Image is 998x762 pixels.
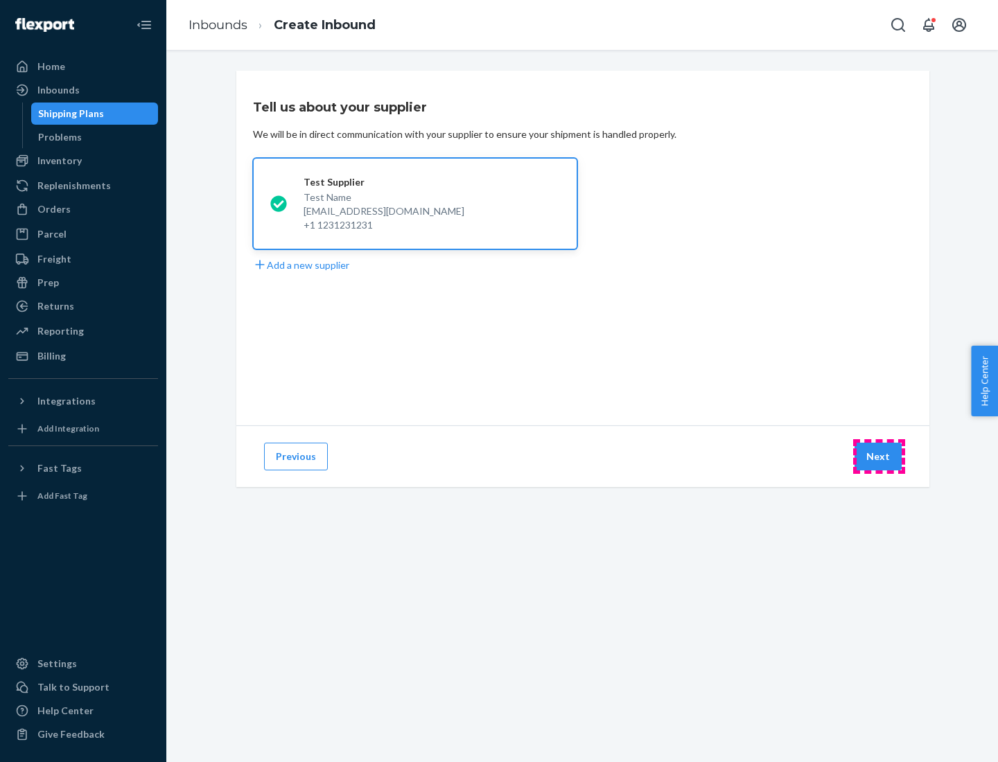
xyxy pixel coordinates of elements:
a: Add Integration [8,418,158,440]
button: Open account menu [945,11,973,39]
div: Parcel [37,227,67,241]
a: Billing [8,345,158,367]
div: Replenishments [37,179,111,193]
div: Fast Tags [37,461,82,475]
a: Inbounds [8,79,158,101]
a: Freight [8,248,158,270]
div: Give Feedback [37,727,105,741]
a: Home [8,55,158,78]
img: Flexport logo [15,18,74,32]
a: Inbounds [189,17,247,33]
button: Fast Tags [8,457,158,479]
a: Parcel [8,223,158,245]
div: Talk to Support [37,680,110,694]
a: Problems [31,126,159,148]
div: Freight [37,252,71,266]
button: Add a new supplier [253,258,349,272]
div: Settings [37,657,77,671]
div: Orders [37,202,71,216]
button: Next [855,443,902,470]
a: Replenishments [8,175,158,197]
button: Integrations [8,390,158,412]
a: Orders [8,198,158,220]
ol: breadcrumbs [177,5,387,46]
a: Inventory [8,150,158,172]
button: Give Feedback [8,723,158,745]
div: Add Fast Tag [37,490,87,502]
button: Open notifications [915,11,943,39]
div: Home [37,60,65,73]
a: Returns [8,295,158,317]
a: Add Fast Tag [8,485,158,507]
a: Shipping Plans [31,103,159,125]
div: Reporting [37,324,84,338]
div: Inbounds [37,83,80,97]
button: Close Navigation [130,11,158,39]
div: Integrations [37,394,96,408]
h3: Tell us about your supplier [253,98,427,116]
div: Problems [38,130,82,144]
a: Create Inbound [274,17,376,33]
div: Returns [37,299,74,313]
button: Previous [264,443,328,470]
div: Prep [37,276,59,290]
button: Help Center [971,346,998,416]
div: Help Center [37,704,94,718]
a: Talk to Support [8,676,158,698]
div: We will be in direct communication with your supplier to ensure your shipment is handled properly. [253,127,676,141]
a: Prep [8,272,158,294]
div: Inventory [37,154,82,168]
div: Shipping Plans [38,107,104,121]
a: Settings [8,653,158,675]
div: Billing [37,349,66,363]
a: Reporting [8,320,158,342]
button: Open Search Box [884,11,912,39]
div: Add Integration [37,423,99,434]
a: Help Center [8,700,158,722]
